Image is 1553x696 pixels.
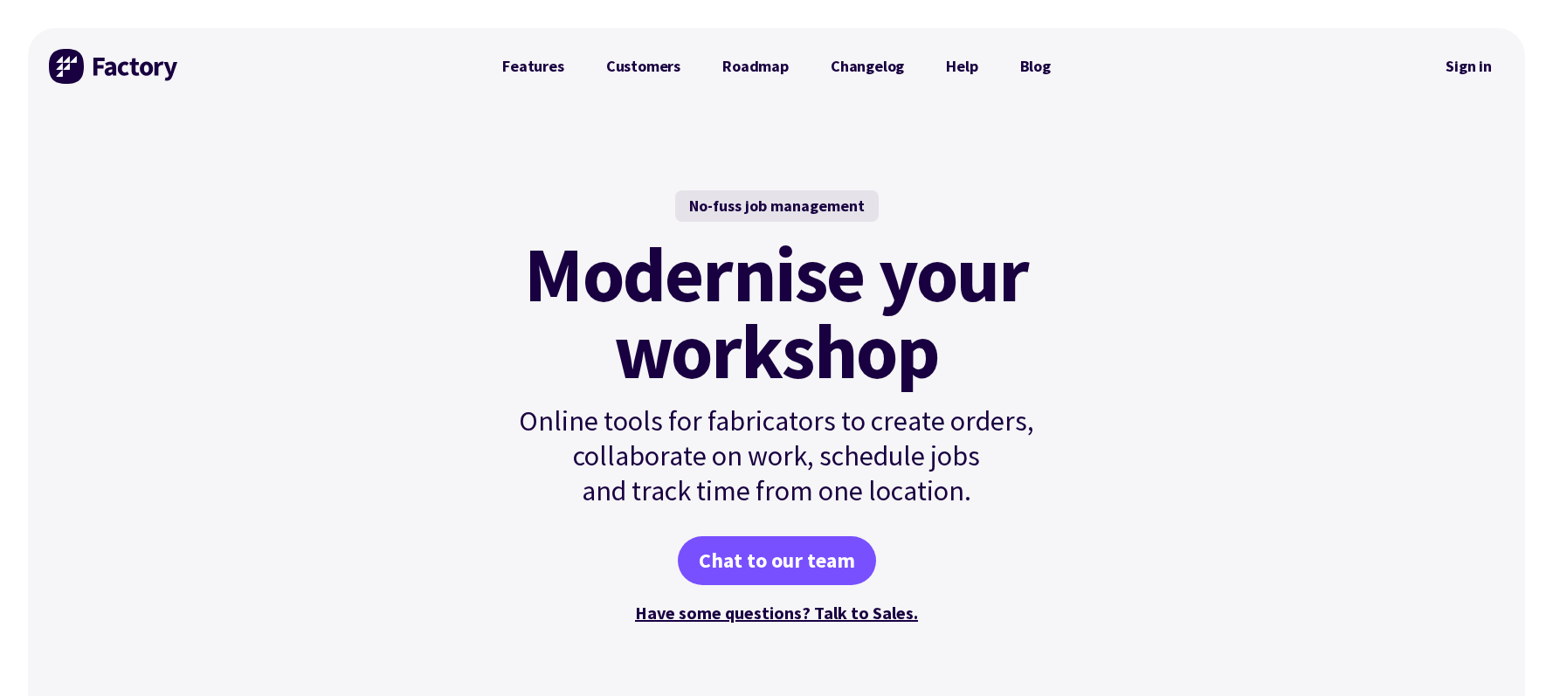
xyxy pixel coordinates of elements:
[1433,46,1504,86] a: Sign in
[1433,46,1504,86] nav: Secondary Navigation
[481,49,1072,84] nav: Primary Navigation
[481,403,1072,508] p: Online tools for fabricators to create orders, collaborate on work, schedule jobs and track time ...
[524,236,1028,389] mark: Modernise your workshop
[678,536,876,585] a: Chat to our team
[49,49,180,84] img: Factory
[810,49,925,84] a: Changelog
[925,49,998,84] a: Help
[481,49,585,84] a: Features
[585,49,701,84] a: Customers
[999,49,1072,84] a: Blog
[701,49,810,84] a: Roadmap
[675,190,879,222] div: No-fuss job management
[635,602,918,624] a: Have some questions? Talk to Sales.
